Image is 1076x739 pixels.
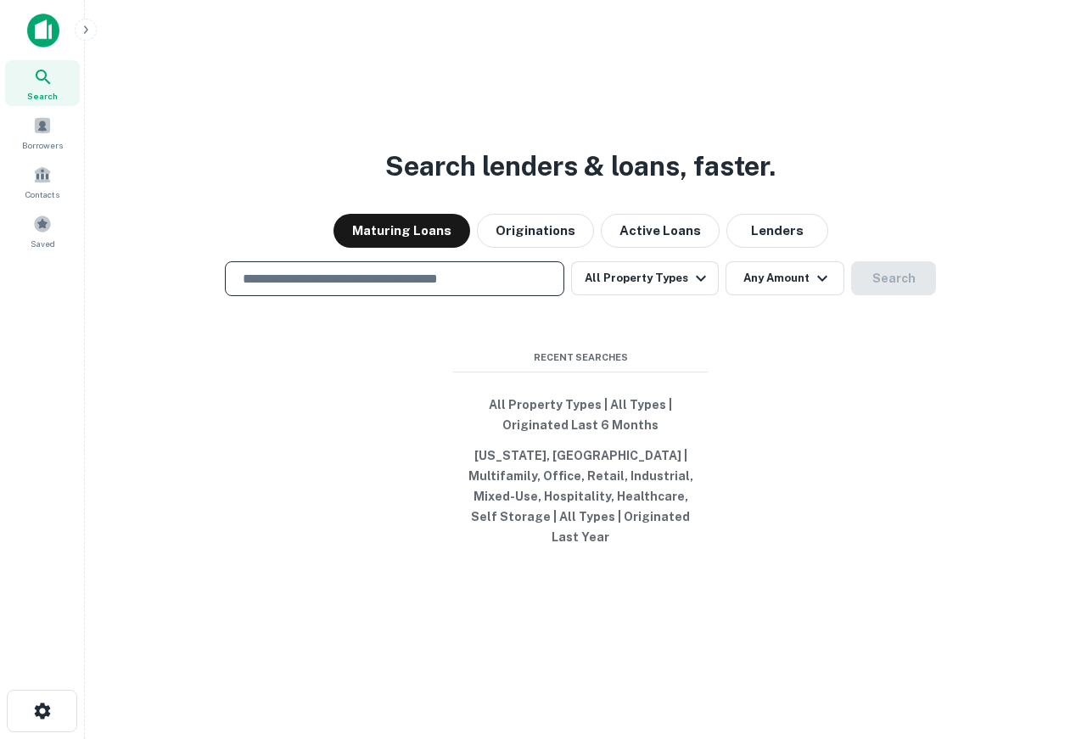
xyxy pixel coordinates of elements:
span: Saved [31,237,55,250]
button: [US_STATE], [GEOGRAPHIC_DATA] | Multifamily, Office, Retail, Industrial, Mixed-Use, Hospitality, ... [453,440,708,552]
button: All Property Types [571,261,719,295]
span: Search [27,89,58,103]
a: Search [5,60,80,106]
button: Lenders [726,214,828,248]
h3: Search lenders & loans, faster. [385,146,776,187]
img: capitalize-icon.png [27,14,59,48]
button: Any Amount [726,261,844,295]
a: Borrowers [5,109,80,155]
iframe: Chat Widget [991,603,1076,685]
span: Recent Searches [453,350,708,365]
button: All Property Types | All Types | Originated Last 6 Months [453,389,708,440]
button: Active Loans [601,214,720,248]
span: Borrowers [22,138,63,152]
button: Maturing Loans [333,214,470,248]
button: Originations [477,214,594,248]
a: Contacts [5,159,80,204]
a: Saved [5,208,80,254]
span: Contacts [25,188,59,201]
